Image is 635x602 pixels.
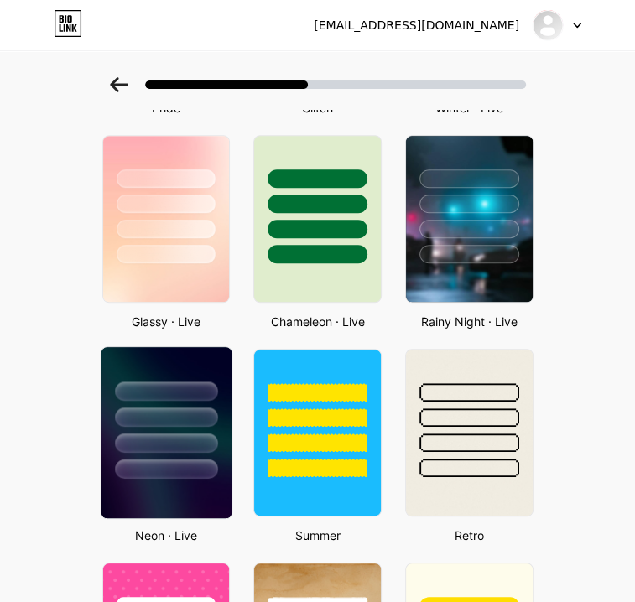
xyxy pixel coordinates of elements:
div: Neon · Live [97,527,236,544]
div: Summer [248,527,387,544]
div: Chameleon · Live [248,313,387,330]
div: Retro [400,527,539,544]
div: Glassy · Live [97,313,236,330]
div: [EMAIL_ADDRESS][DOMAIN_NAME] [314,17,519,34]
img: neon.jpg [101,347,231,518]
img: saikishore [532,9,564,41]
div: Rainy Night · Live [400,313,539,330]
